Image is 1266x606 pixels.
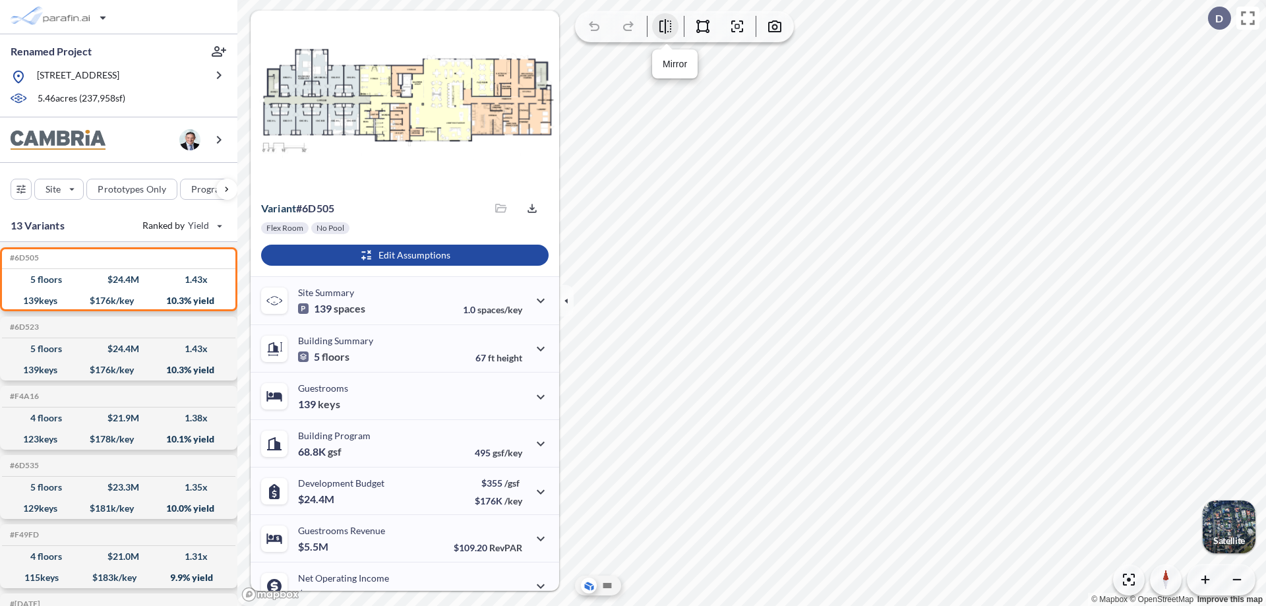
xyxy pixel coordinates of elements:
span: Yield [188,219,210,232]
span: spaces/key [477,304,522,315]
p: Edit Assumptions [378,249,450,262]
span: Variant [261,202,296,214]
p: 68.8K [298,445,342,458]
p: Net Operating Income [298,572,389,584]
p: [STREET_ADDRESS] [37,69,119,85]
p: $109.20 [454,542,522,553]
p: $2.5M [298,588,330,601]
span: height [497,352,522,363]
p: 45.0% [466,590,522,601]
img: user logo [179,129,200,150]
p: Site Summary [298,287,354,298]
button: Edit Assumptions [261,245,549,266]
a: Mapbox homepage [241,587,299,602]
button: Prototypes Only [86,179,177,200]
p: Guestrooms Revenue [298,525,385,536]
h5: Click to copy the code [7,461,39,470]
span: margin [493,590,522,601]
h5: Click to copy the code [7,322,39,332]
p: Building Summary [298,335,373,346]
p: Building Program [298,430,371,441]
a: OpenStreetMap [1130,595,1193,604]
p: $24.4M [298,493,336,506]
span: spaces [334,302,365,315]
p: 139 [298,302,365,315]
span: gsf [328,445,342,458]
a: Mapbox [1091,595,1128,604]
p: D [1215,13,1223,24]
p: 67 [475,352,522,363]
span: ft [488,352,495,363]
span: keys [318,398,340,411]
p: Guestrooms [298,382,348,394]
p: 495 [475,447,522,458]
p: $176K [475,495,522,506]
button: Aerial View [581,578,597,593]
img: BrandImage [11,130,105,150]
p: 5.46 acres ( 237,958 sf) [38,92,125,106]
span: /key [504,495,522,506]
p: 5 [298,350,349,363]
p: $5.5M [298,540,330,553]
h5: Click to copy the code [7,253,39,262]
p: Development Budget [298,477,384,489]
p: Mirror [663,57,687,71]
p: Prototypes Only [98,183,166,196]
p: Flex Room [266,223,303,233]
span: /gsf [504,477,520,489]
p: No Pool [316,223,344,233]
p: # 6d505 [261,202,334,215]
p: Renamed Project [11,44,92,59]
span: gsf/key [493,447,522,458]
span: floors [322,350,349,363]
p: Satellite [1213,535,1245,546]
button: Ranked by Yield [132,215,231,236]
a: Improve this map [1197,595,1263,604]
p: Program [191,183,228,196]
p: $355 [475,477,522,489]
p: Site [45,183,61,196]
p: 1.0 [463,304,522,315]
button: Site Plan [599,578,615,593]
h5: Click to copy the code [7,530,39,539]
button: Program [180,179,251,200]
span: RevPAR [489,542,522,553]
button: Site [34,179,84,200]
h5: Click to copy the code [7,392,39,401]
p: 139 [298,398,340,411]
img: Switcher Image [1203,500,1255,553]
button: Switcher ImageSatellite [1203,500,1255,553]
p: 13 Variants [11,218,65,233]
